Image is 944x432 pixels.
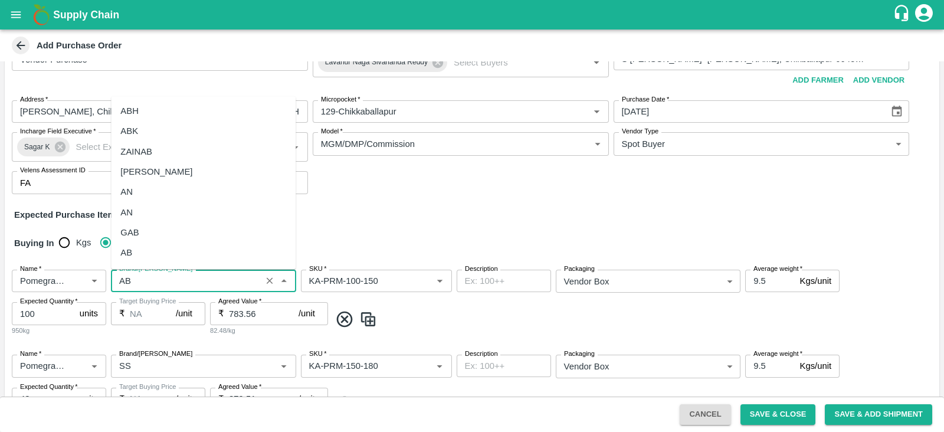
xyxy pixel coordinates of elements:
button: Choose date, selected date is Oct 7, 2025 [886,100,908,123]
label: Agreed Value [218,297,261,306]
strong: Expected Purchase Items [14,210,120,220]
p: ₹ [218,392,224,405]
input: Name [15,358,68,374]
input: Select Buyers [449,55,570,70]
p: MGM/DMP/Commission [321,138,415,150]
div: 950kg [12,325,106,336]
p: /unit [176,392,192,405]
button: Add Farmer [788,70,848,91]
span: Lavanur Naga Sivananda Reddy [318,56,435,68]
button: Clear [262,273,278,289]
p: ₹ [119,307,125,320]
div: ZAINAB [120,145,152,158]
p: Kgs/unit [800,359,832,372]
button: Open [288,139,303,155]
div: AB [120,246,132,259]
p: ₹ [119,392,125,405]
p: Spot Buyer [622,138,665,150]
img: CloneIcon [359,395,377,414]
button: Open [432,358,447,374]
div: Lavanur Naga Sivananda Reddy [318,53,447,72]
div: buying_in [59,231,147,254]
button: Open [589,55,604,70]
p: Kgs/unit [800,274,832,287]
div: AN [120,185,133,198]
div: 82.48/kg [210,325,328,336]
input: SKU [304,273,414,289]
label: Expected Quantity [20,382,78,392]
label: Description [465,349,498,359]
input: Select Date [614,100,881,123]
label: Packaging [564,349,595,359]
img: CloneIcon [359,310,377,329]
input: 0.0 [130,302,176,325]
label: Average weight [753,349,802,359]
button: Open [276,358,291,374]
label: Packaging [564,264,595,274]
label: Agreed Value [218,382,261,392]
input: 0 [12,388,75,410]
a: Supply Chain [53,6,893,23]
label: Purchase Date [622,95,669,104]
label: Target Buying Price [119,382,176,392]
input: SKU [304,358,414,374]
input: Create Brand/Marka [114,358,258,374]
div: AN [120,206,133,219]
button: Cancel [680,404,730,425]
input: 0.0 [745,270,795,292]
label: SKU [309,264,326,274]
label: Expected Quantity [20,297,78,306]
input: 0.0 [229,388,299,410]
div: ABK [120,125,138,138]
div: ABC [120,267,139,280]
p: /unit [176,307,192,320]
div: GAB [120,226,139,239]
label: SKU [309,349,326,359]
b: Add Purchase Order [37,41,122,50]
label: Target Buying Price [119,297,176,306]
label: Velens Assessment ID [20,166,86,175]
b: Supply Chain [53,9,119,21]
div: [PERSON_NAME] [120,165,192,178]
input: 0.0 [229,302,299,325]
label: Average weight [753,264,802,274]
label: Name [20,349,41,359]
label: Micropocket [321,95,360,104]
button: Add Vendor [848,70,909,91]
input: Name [15,273,68,289]
label: Name [20,264,41,274]
p: Vendor Box [564,275,609,288]
label: Description [465,264,498,274]
label: Incharge Field Executive [20,127,96,136]
div: account of current user [913,2,935,27]
button: Save & Close [740,404,816,425]
input: Micropocket [316,104,571,119]
button: Open [589,104,604,119]
p: /unit [299,392,315,405]
label: Brand/[PERSON_NAME] [119,349,192,359]
label: Address [20,95,48,104]
span: Kgs [76,236,91,249]
input: 0 [12,302,75,325]
button: Open [432,273,447,289]
input: 0.0 [745,355,795,377]
label: Vendor Type [622,127,658,136]
span: Sagar K [17,141,57,153]
input: Select Executives [71,139,270,155]
p: /unit [299,307,315,320]
p: units [80,307,98,320]
p: FA [20,176,31,189]
button: Save & Add Shipment [825,404,932,425]
h6: Buying In [9,231,59,256]
p: ₹ [218,307,224,320]
label: Model [321,127,343,136]
div: ABH [120,104,139,117]
div: customer-support [893,4,913,25]
button: Open [87,273,102,289]
p: Vendor Box [564,360,609,373]
div: Sagar K [17,138,70,156]
button: open drawer [2,1,29,28]
button: Close [276,273,291,289]
button: Open [87,358,102,374]
p: units [80,392,98,405]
